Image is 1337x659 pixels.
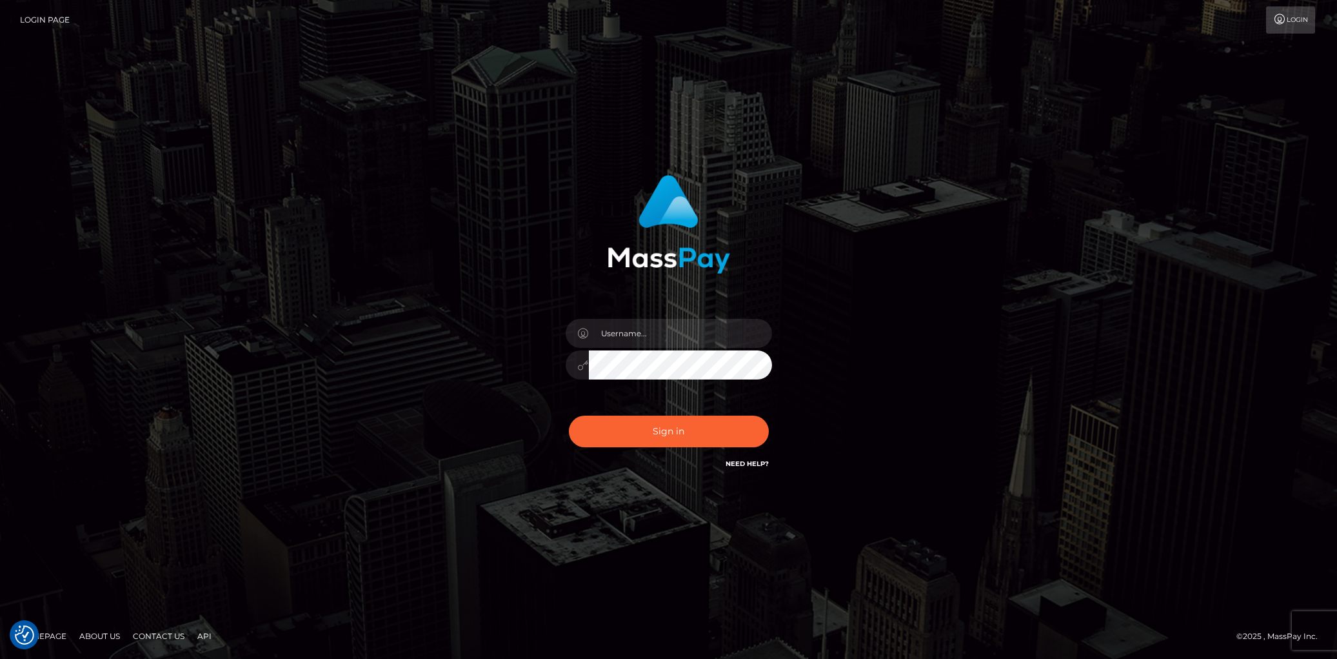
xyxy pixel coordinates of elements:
[74,626,125,646] a: About Us
[1266,6,1315,34] a: Login
[1236,629,1327,644] div: © 2025 , MassPay Inc.
[15,625,34,645] img: Revisit consent button
[20,6,70,34] a: Login Page
[726,460,769,468] a: Need Help?
[15,625,34,645] button: Consent Preferences
[128,626,190,646] a: Contact Us
[569,416,769,447] button: Sign in
[589,319,772,348] input: Username...
[14,626,72,646] a: Homepage
[608,175,730,274] img: MassPay Login
[192,626,217,646] a: API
